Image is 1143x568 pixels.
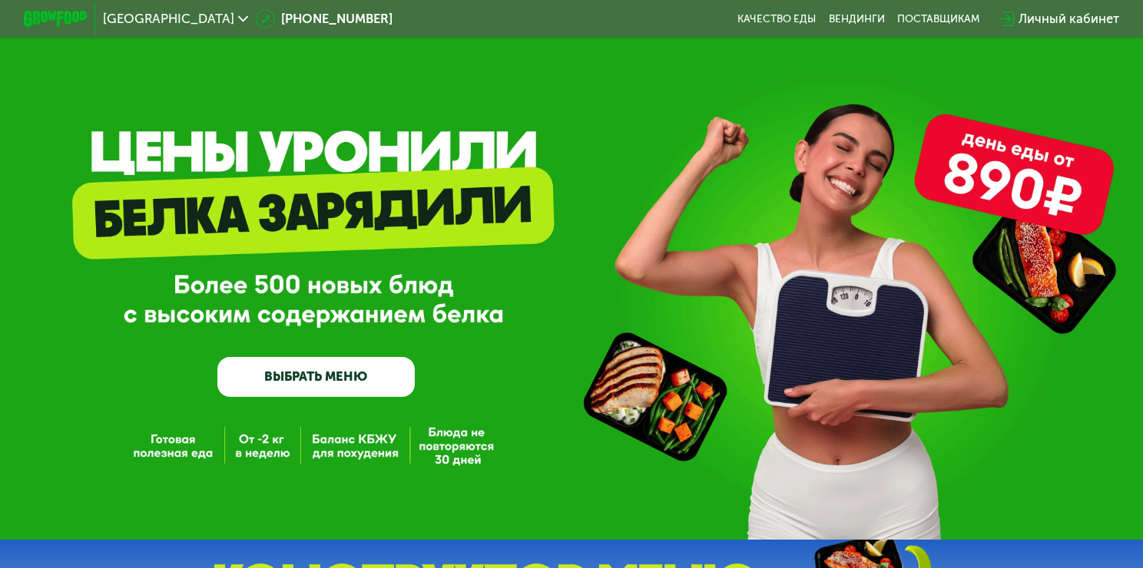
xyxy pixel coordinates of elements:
a: Вендинги [829,12,885,25]
a: [PHONE_NUMBER] [256,9,393,28]
a: ВЫБРАТЬ МЕНЮ [217,357,415,397]
a: Качество еды [737,12,816,25]
span: [GEOGRAPHIC_DATA] [103,12,234,25]
div: поставщикам [897,12,979,25]
div: Личный кабинет [1019,9,1119,28]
